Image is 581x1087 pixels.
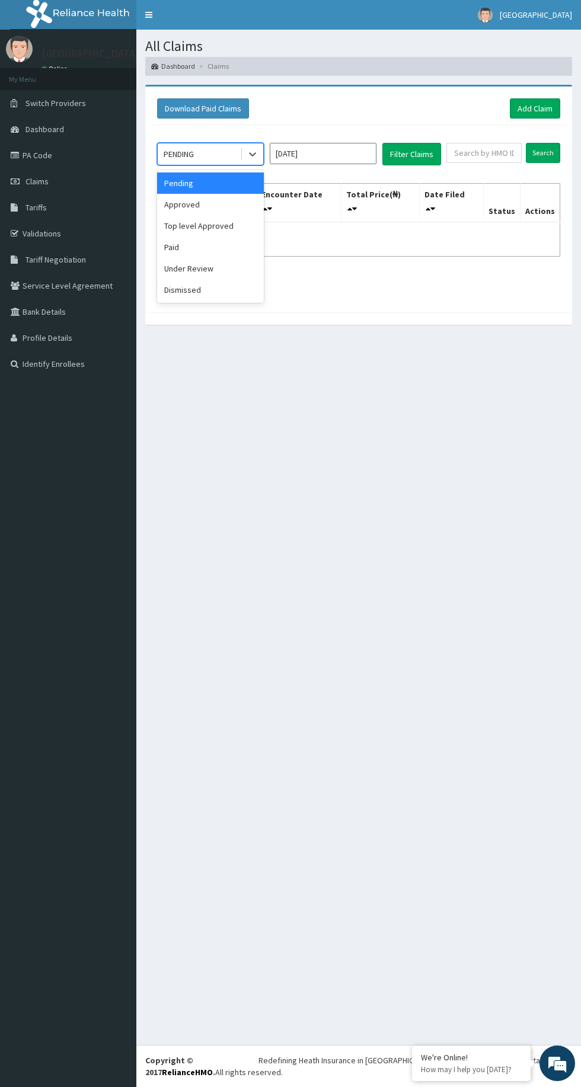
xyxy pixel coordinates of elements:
[419,183,483,222] th: Date Filed
[6,324,226,365] textarea: Type your message and hit 'Enter'
[25,124,64,135] span: Dashboard
[25,98,86,108] span: Switch Providers
[145,39,572,54] h1: All Claims
[446,143,522,163] input: Search by HMO ID
[69,149,164,269] span: We're online!
[421,1064,522,1075] p: How may I help you today?
[162,1067,213,1078] a: RelianceHMO
[157,215,264,236] div: Top level Approved
[157,172,264,194] div: Pending
[157,258,264,279] div: Under Review
[25,254,86,265] span: Tariff Negotiation
[196,61,229,71] li: Claims
[258,1054,572,1066] div: Redefining Heath Insurance in [GEOGRAPHIC_DATA] using Telemedicine and Data Science!
[41,65,70,73] a: Online
[157,279,264,300] div: Dismissed
[526,143,560,163] input: Search
[421,1052,522,1063] div: We're Online!
[270,143,376,164] input: Select Month and Year
[6,36,33,62] img: User Image
[136,1045,581,1087] footer: All rights reserved.
[164,148,194,160] div: PENDING
[382,143,441,165] button: Filter Claims
[151,61,195,71] a: Dashboard
[478,8,493,23] img: User Image
[510,98,560,119] a: Add Claim
[25,202,47,213] span: Tariffs
[157,194,264,215] div: Approved
[194,6,223,34] div: Minimize live chat window
[157,236,264,258] div: Paid
[256,183,341,222] th: Encounter Date
[145,1055,215,1078] strong: Copyright © 2017 .
[62,66,199,82] div: Chat with us now
[157,98,249,119] button: Download Paid Claims
[25,176,49,187] span: Claims
[41,48,139,59] p: [GEOGRAPHIC_DATA]
[341,183,419,222] th: Total Price(₦)
[520,183,560,222] th: Actions
[22,59,48,89] img: d_794563401_company_1708531726252_794563401
[483,183,520,222] th: Status
[500,9,572,20] span: [GEOGRAPHIC_DATA]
